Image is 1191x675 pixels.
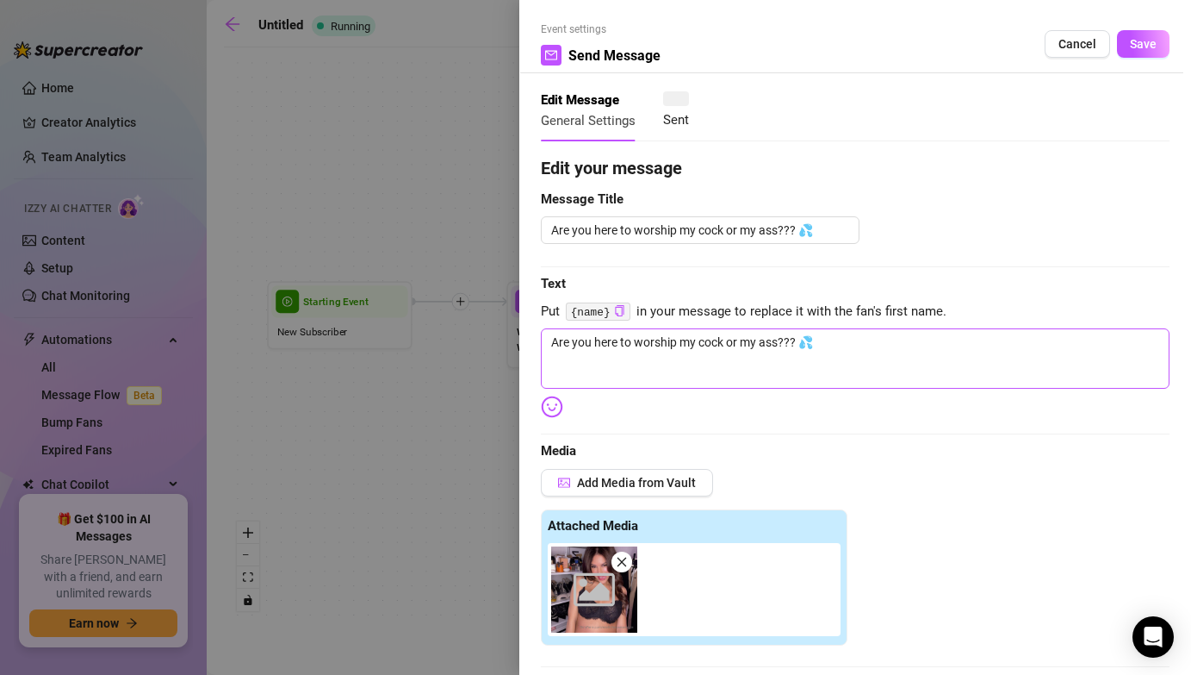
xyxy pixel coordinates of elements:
[614,305,625,318] button: Click to Copy
[541,443,576,459] strong: Media
[545,49,557,61] span: mail
[1058,37,1096,51] span: Cancel
[541,22,661,38] span: Event settings
[1117,30,1169,58] button: Save
[1130,37,1157,51] span: Save
[1045,30,1110,58] button: Cancel
[541,216,859,244] textarea: Are you here to worship my cock or my ass??? 💦
[541,396,563,418] img: svg%3e
[548,518,638,534] strong: Attached Media
[541,469,713,497] button: Add Media from Vault
[541,328,1169,389] textarea: Are you here to worship my cock or my ass??? 💦
[614,305,625,316] span: copy
[568,45,661,66] span: Send Message
[541,113,636,128] span: General Settings
[541,302,1169,322] span: Put in your message to replace it with the fan's first name.
[541,158,682,178] strong: Edit your message
[616,556,628,568] span: close
[541,276,566,291] strong: Text
[566,303,630,321] code: {name}
[1132,616,1174,658] div: Open Intercom Messenger
[558,477,570,489] span: picture
[577,476,696,490] span: Add Media from Vault
[541,191,623,207] strong: Message Title
[663,112,689,128] span: Sent
[541,92,619,108] strong: Edit Message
